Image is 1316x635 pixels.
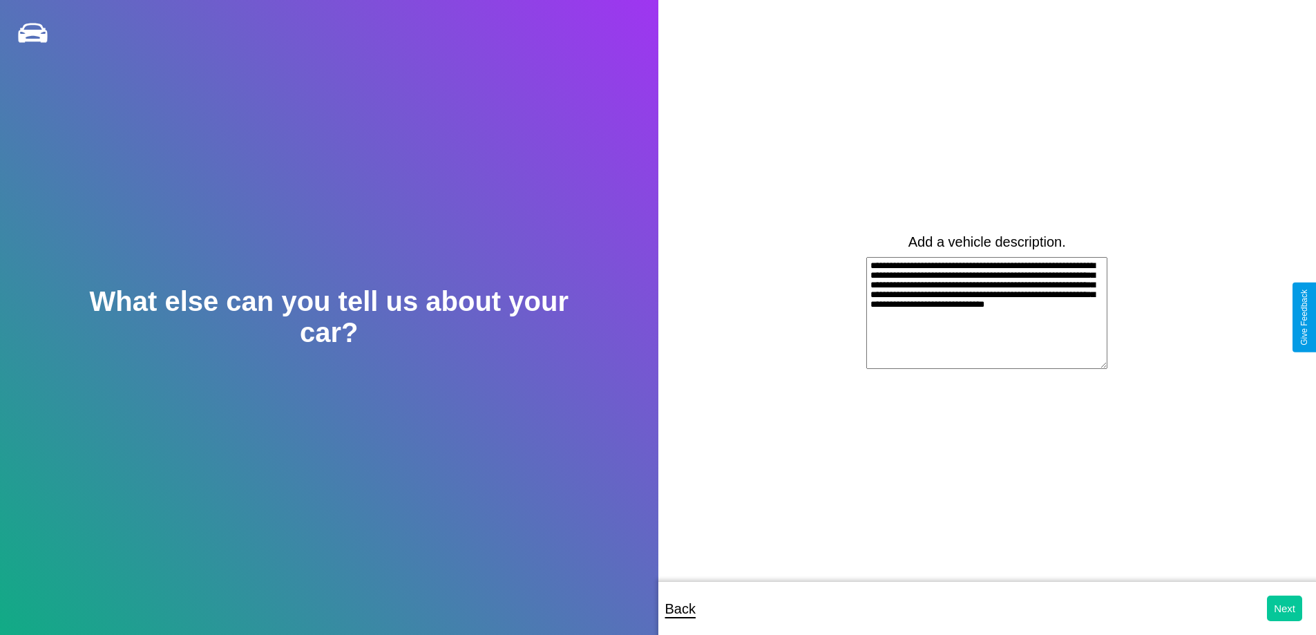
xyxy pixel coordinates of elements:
[1299,290,1309,345] div: Give Feedback
[908,234,1066,250] label: Add a vehicle description.
[66,286,592,348] h2: What else can you tell us about your car?
[665,596,696,621] p: Back
[1267,596,1302,621] button: Next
